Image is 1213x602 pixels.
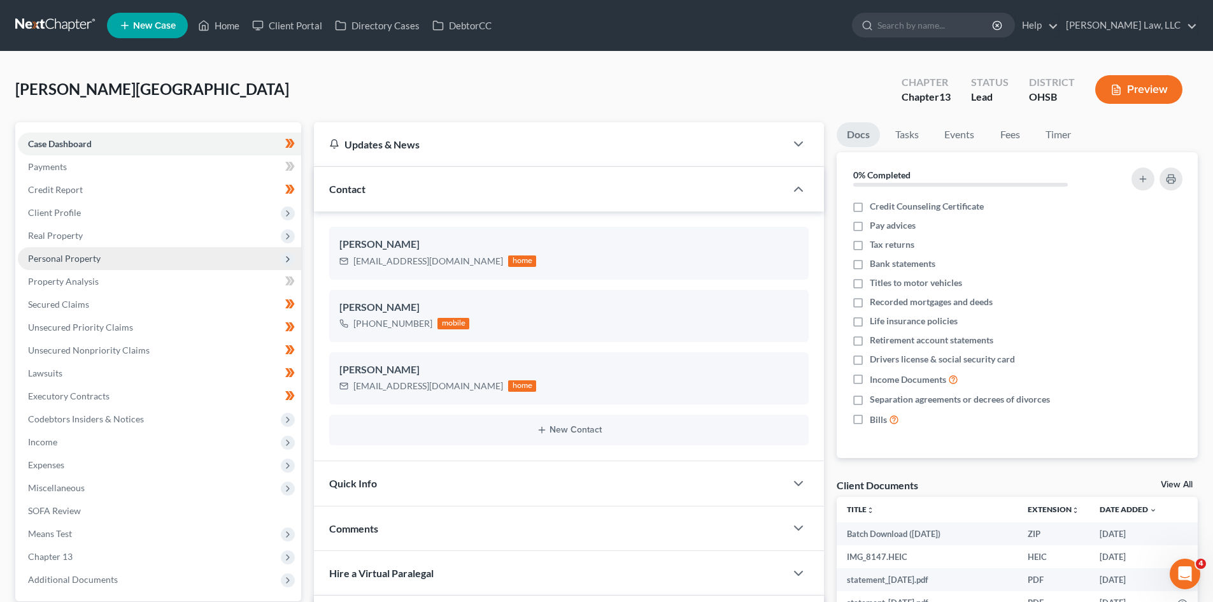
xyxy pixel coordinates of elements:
[28,184,83,195] span: Credit Report
[28,345,150,355] span: Unsecured Nonpriority Claims
[990,122,1030,147] a: Fees
[934,122,984,147] a: Events
[28,207,81,218] span: Client Profile
[847,505,874,514] a: Titleunfold_more
[1161,480,1193,489] a: View All
[1018,545,1089,568] td: HEIC
[1035,122,1081,147] a: Timer
[28,574,118,585] span: Additional Documents
[870,219,916,232] span: Pay advices
[437,318,469,329] div: mobile
[339,300,798,315] div: [PERSON_NAME]
[870,200,984,213] span: Credit Counseling Certificate
[870,257,935,270] span: Bank statements
[1029,90,1075,104] div: OHSB
[1196,559,1206,569] span: 4
[246,14,329,37] a: Client Portal
[18,133,301,155] a: Case Dashboard
[353,380,503,392] div: [EMAIL_ADDRESS][DOMAIN_NAME]
[339,425,798,435] button: New Contact
[28,459,64,470] span: Expenses
[329,183,365,195] span: Contact
[15,80,289,98] span: [PERSON_NAME][GEOGRAPHIC_DATA]
[870,296,993,308] span: Recorded mortgages and deeds
[870,353,1015,366] span: Drivers license & social security card
[426,14,498,37] a: DebtorCC
[1028,505,1079,514] a: Extensionunfold_more
[1149,506,1157,514] i: expand_more
[28,322,133,333] span: Unsecured Priority Claims
[870,315,958,327] span: Life insurance policies
[1018,522,1089,545] td: ZIP
[329,138,770,151] div: Updates & News
[28,391,110,401] span: Executory Contracts
[28,299,89,310] span: Secured Claims
[870,334,993,347] span: Retirement account statements
[133,21,176,31] span: New Case
[18,362,301,385] a: Lawsuits
[18,339,301,362] a: Unsecured Nonpriority Claims
[339,237,798,252] div: [PERSON_NAME]
[18,316,301,339] a: Unsecured Priority Claims
[28,161,67,172] span: Payments
[939,90,951,103] span: 13
[870,238,914,251] span: Tax returns
[18,499,301,522] a: SOFA Review
[508,255,536,267] div: home
[971,75,1009,90] div: Status
[867,506,874,514] i: unfold_more
[1072,506,1079,514] i: unfold_more
[18,155,301,178] a: Payments
[18,293,301,316] a: Secured Claims
[902,75,951,90] div: Chapter
[1095,75,1182,104] button: Preview
[28,505,81,516] span: SOFA Review
[870,276,962,289] span: Titles to motor vehicles
[329,14,426,37] a: Directory Cases
[837,568,1018,591] td: statement_[DATE].pdf
[508,380,536,392] div: home
[353,255,503,268] div: [EMAIL_ADDRESS][DOMAIN_NAME]
[1029,75,1075,90] div: District
[353,317,432,330] div: [PHONE_NUMBER]
[1170,559,1200,589] iframe: Intercom live chat
[971,90,1009,104] div: Lead
[28,138,92,149] span: Case Dashboard
[192,14,246,37] a: Home
[885,122,929,147] a: Tasks
[28,436,57,447] span: Income
[853,169,911,180] strong: 0% Completed
[329,477,377,489] span: Quick Info
[339,362,798,378] div: [PERSON_NAME]
[329,522,378,534] span: Comments
[837,545,1018,568] td: IMG_8147.HEIC
[837,478,918,492] div: Client Documents
[28,368,62,378] span: Lawsuits
[28,276,99,287] span: Property Analysis
[28,528,72,539] span: Means Test
[837,122,880,147] a: Docs
[1018,568,1089,591] td: PDF
[1089,522,1167,545] td: [DATE]
[18,385,301,408] a: Executory Contracts
[902,90,951,104] div: Chapter
[1089,545,1167,568] td: [DATE]
[28,551,73,562] span: Chapter 13
[870,413,887,426] span: Bills
[870,373,946,386] span: Income Documents
[1016,14,1058,37] a: Help
[18,270,301,293] a: Property Analysis
[28,230,83,241] span: Real Property
[877,13,994,37] input: Search by name...
[870,393,1050,406] span: Separation agreements or decrees of divorces
[1060,14,1197,37] a: [PERSON_NAME] Law, LLC
[1100,505,1157,514] a: Date Added expand_more
[18,178,301,201] a: Credit Report
[837,522,1018,545] td: Batch Download ([DATE])
[28,482,85,493] span: Miscellaneous
[28,413,144,424] span: Codebtors Insiders & Notices
[1089,568,1167,591] td: [DATE]
[28,253,101,264] span: Personal Property
[329,567,434,579] span: Hire a Virtual Paralegal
